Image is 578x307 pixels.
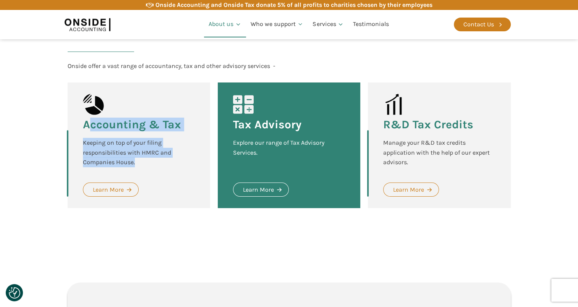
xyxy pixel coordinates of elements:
a: Learn More [83,183,139,197]
h3: R&D Tax Credits [383,119,473,130]
div: Learn More [243,185,274,195]
img: Revisit consent button [9,287,20,299]
a: Who we support [246,11,308,37]
a: Learn More [233,183,289,197]
a: Learn More [383,183,439,197]
div: Keeping on top of your filing responsibilities with HMRC and Companies House. [83,138,195,167]
h2: Our Services [68,21,181,61]
div: Explore our range of Tax Advisory Services. [233,138,345,167]
a: Testimonials [348,11,393,37]
h3: Accounting & Tax [83,119,181,130]
button: Consent Preferences [9,287,20,299]
h3: Tax Advisory [233,119,301,130]
a: Services [308,11,348,37]
div: Contact Us [463,19,494,29]
div: Onside offer a vast range of accountancy, tax and other advisory services - [68,61,275,71]
div: Manage your R&D tax credits application with the help of our expert advisors. [383,138,495,167]
a: About us [204,11,246,37]
div: Learn More [393,185,424,195]
img: Onside Accounting [65,16,110,33]
div: Learn More [93,185,124,195]
a: Contact Us [454,18,511,31]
